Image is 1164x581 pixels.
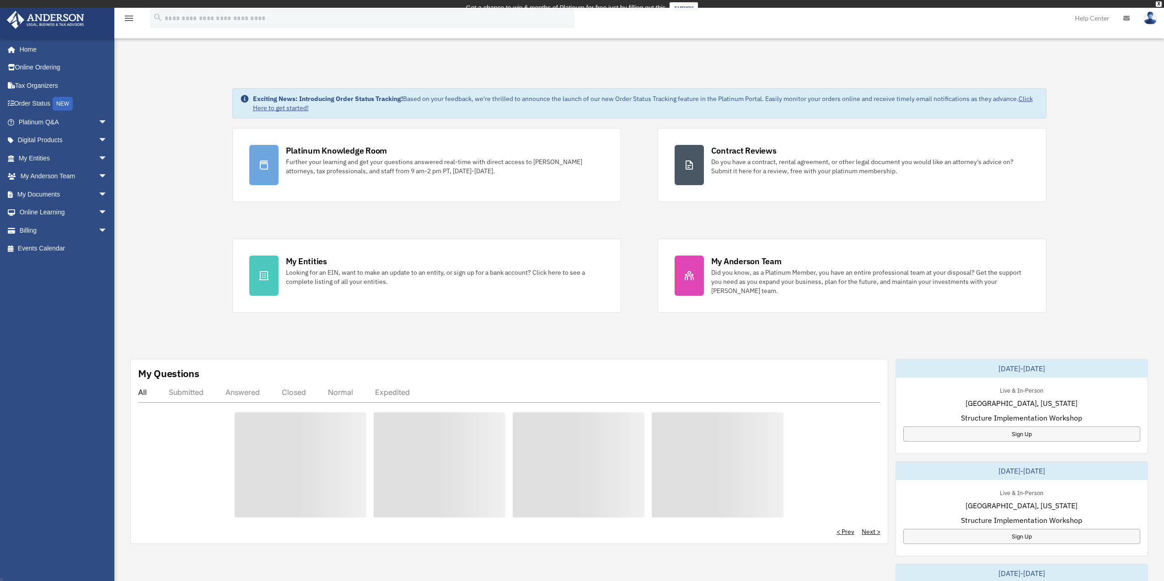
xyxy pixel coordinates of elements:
a: Tax Organizers [6,76,121,95]
div: My Entities [286,256,327,267]
a: Contract Reviews Do you have a contract, rental agreement, or other legal document you would like... [658,128,1046,202]
a: My Entities Looking for an EIN, want to make an update to an entity, or sign up for a bank accoun... [232,239,621,313]
div: NEW [53,97,73,111]
div: close [1156,1,1162,7]
div: Did you know, as a Platinum Member, you have an entire professional team at your disposal? Get th... [711,268,1030,295]
a: menu [123,16,134,24]
span: Structure Implementation Workshop [961,412,1082,423]
span: arrow_drop_down [98,167,117,186]
div: Expedited [375,388,410,397]
span: [GEOGRAPHIC_DATA], [US_STATE] [966,500,1078,511]
span: Structure Implementation Workshop [961,515,1082,526]
a: Order StatusNEW [6,95,121,113]
div: Live & In-Person [992,385,1051,394]
img: Anderson Advisors Platinum Portal [4,11,87,29]
a: Home [6,40,117,59]
div: Contract Reviews [711,145,777,156]
div: Do you have a contract, rental agreement, or other legal document you would like an attorney's ad... [711,157,1030,176]
a: Billingarrow_drop_down [6,221,121,240]
a: survey [670,2,698,13]
span: arrow_drop_down [98,221,117,240]
div: Platinum Knowledge Room [286,145,387,156]
div: Submitted [169,388,204,397]
div: Normal [328,388,353,397]
div: Looking for an EIN, want to make an update to an entity, or sign up for a bank account? Click her... [286,268,604,286]
a: Events Calendar [6,240,121,258]
div: My Questions [138,367,199,380]
div: Further your learning and get your questions answered real-time with direct access to [PERSON_NAM... [286,157,604,176]
a: Next > [862,527,880,536]
i: menu [123,13,134,24]
a: Online Ordering [6,59,121,77]
a: My Anderson Team Did you know, as a Platinum Member, you have an entire professional team at your... [658,239,1046,313]
a: My Entitiesarrow_drop_down [6,149,121,167]
span: arrow_drop_down [98,149,117,168]
div: [DATE]-[DATE] [896,462,1148,480]
span: arrow_drop_down [98,113,117,132]
div: My Anderson Team [711,256,782,267]
span: arrow_drop_down [98,203,117,222]
div: Get a chance to win 6 months of Platinum for free just by filling out this [466,2,666,13]
a: My Documentsarrow_drop_down [6,185,121,203]
a: Click Here to get started! [253,95,1033,112]
a: Platinum Q&Aarrow_drop_down [6,113,121,131]
span: [GEOGRAPHIC_DATA], [US_STATE] [966,398,1078,409]
a: Digital Productsarrow_drop_down [6,131,121,149]
a: < Prev [837,527,854,536]
a: My Anderson Teamarrow_drop_down [6,167,121,186]
span: arrow_drop_down [98,131,117,150]
img: User Pic [1143,11,1157,25]
i: search [153,12,163,22]
a: Sign Up [903,426,1140,442]
div: [DATE]-[DATE] [896,359,1148,378]
div: Based on your feedback, we're thrilled to announce the launch of our new Order Status Tracking fe... [253,94,1039,112]
div: Closed [282,388,306,397]
a: Sign Up [903,529,1140,544]
a: Platinum Knowledge Room Further your learning and get your questions answered real-time with dire... [232,128,621,202]
span: arrow_drop_down [98,185,117,204]
div: Answered [225,388,260,397]
div: Live & In-Person [992,487,1051,497]
div: All [138,388,147,397]
strong: Exciting News: Introducing Order Status Tracking! [253,95,403,103]
a: Online Learningarrow_drop_down [6,203,121,222]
